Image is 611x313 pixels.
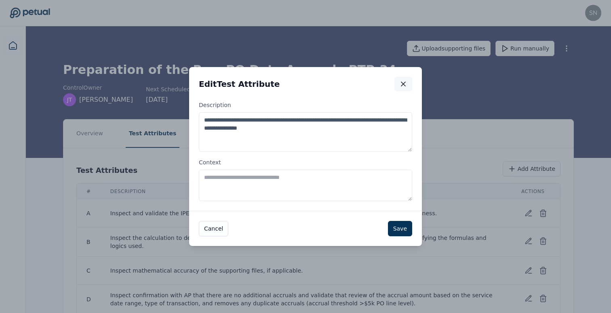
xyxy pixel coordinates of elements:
button: Save [388,221,412,236]
textarea: Context [199,170,412,201]
button: Cancel [199,221,228,236]
h2: Edit Test Attribute [199,78,280,90]
label: Context [199,158,412,201]
textarea: Description [199,112,412,152]
label: Description [199,101,412,152]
